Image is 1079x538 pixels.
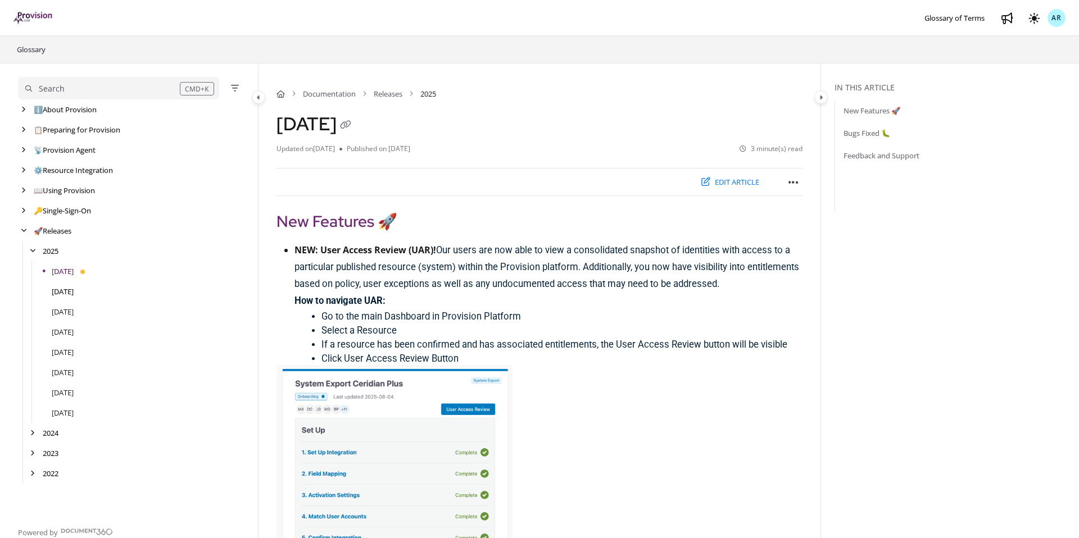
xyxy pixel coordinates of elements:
a: Using Provision [34,185,95,196]
span: Powered by [18,527,58,538]
a: 2023 [43,448,58,459]
li: Updated on [DATE] [276,144,339,154]
div: arrow [18,226,29,236]
span: 📖 [34,185,43,195]
span: 📋 [34,125,43,135]
a: Single-Sign-On [34,205,91,216]
a: Releases [34,225,71,236]
a: New Features 🚀 [844,105,900,116]
button: Category toggle [252,90,265,104]
button: Copy link of August 2025 [337,117,355,135]
span: 🚀 [34,226,43,236]
span: ℹ️ [34,104,43,115]
li: Published on [DATE] [339,144,410,154]
div: arrow [18,185,29,196]
a: Preparing for Provision [34,124,120,135]
button: Edit article [694,173,767,192]
li: 3 minute(s) read [740,144,803,154]
div: arrow [27,246,38,257]
div: arrow [27,448,38,459]
div: arrow [18,125,29,135]
div: In this article [835,81,1075,94]
div: arrow [27,428,38,439]
a: Whats new [998,9,1016,27]
span: AR [1051,13,1062,24]
span: Click User Access Review Button [321,353,459,364]
span: 🔑 [34,206,43,216]
a: August 2025 [52,266,74,277]
span: If a resource has been confirmed and has associated entitlements, the User Access Review button w... [321,339,787,350]
a: About Provision [34,104,97,115]
div: arrow [27,468,38,479]
strong: NEW: [294,244,318,256]
span: Select a Resource [321,325,397,336]
button: Category toggle [814,90,828,104]
div: Search [39,83,65,95]
div: arrow [18,206,29,216]
a: Glossary [16,43,47,56]
img: brand logo [13,12,53,24]
span: Go to the main Dashboard in Provision Platform [321,311,521,322]
a: Bugs Fixed 🐛 [844,127,890,139]
a: June 2025 [52,306,74,317]
button: Article more options [785,173,803,191]
a: Documentation [303,88,356,99]
a: Project logo [13,12,53,25]
button: Search [18,77,219,99]
a: February 2025 [52,387,74,398]
a: January 2025 [52,407,74,418]
a: Powered by Document360 - opens in a new tab [18,525,113,538]
a: Home [276,88,285,99]
a: 2025 [43,245,58,257]
div: arrow [18,145,29,156]
img: Document360 [61,528,113,535]
a: April 2025 [52,346,74,358]
button: Theme options [1025,9,1043,27]
span: 📡 [34,145,43,155]
div: arrow [18,104,29,115]
a: July 2025 [52,286,74,297]
a: 2022 [43,468,58,479]
a: May 2025 [52,326,74,338]
a: Provision Agent [34,144,96,156]
button: AR [1048,9,1066,27]
button: Filter [228,81,242,95]
h1: [DATE] [276,113,355,135]
a: Feedback and Support [844,150,919,161]
a: 2024 [43,427,58,439]
a: Resource Integration [34,165,113,176]
span: ⚙️ [34,165,43,175]
strong: User Access Review (UAR)! [320,244,436,256]
span: 2025 [420,88,436,99]
span: Glossary of Terms [924,13,985,23]
a: March 2025 [52,367,74,378]
strong: How to navigate UAR: [294,295,386,306]
div: arrow [18,165,29,176]
a: Releases [374,88,402,99]
div: CMD+K [180,82,214,95]
span: Our users are now able to view a consolidated snapshot of identities with access to a particular ... [294,245,799,289]
h2: New Features 🚀 [276,209,803,233]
